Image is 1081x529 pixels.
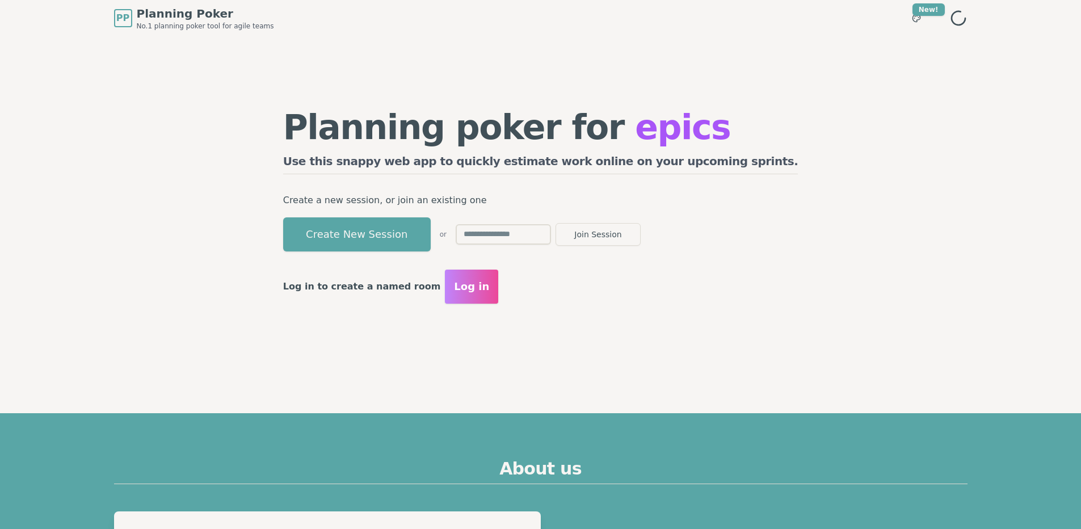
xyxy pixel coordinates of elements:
[137,6,274,22] span: Planning Poker
[906,8,927,28] button: New!
[116,11,129,25] span: PP
[283,192,798,208] p: Create a new session, or join an existing one
[283,110,798,144] h1: Planning poker for
[445,270,498,304] button: Log in
[114,6,274,31] a: PPPlanning PokerNo.1 planning poker tool for agile teams
[283,279,441,295] p: Log in to create a named room
[114,459,968,484] h2: About us
[556,223,641,246] button: Join Session
[283,217,431,251] button: Create New Session
[635,107,730,147] span: epics
[912,3,945,16] div: New!
[440,230,447,239] span: or
[454,279,489,295] span: Log in
[137,22,274,31] span: No.1 planning poker tool for agile teams
[283,153,798,174] h2: Use this snappy web app to quickly estimate work online on your upcoming sprints.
